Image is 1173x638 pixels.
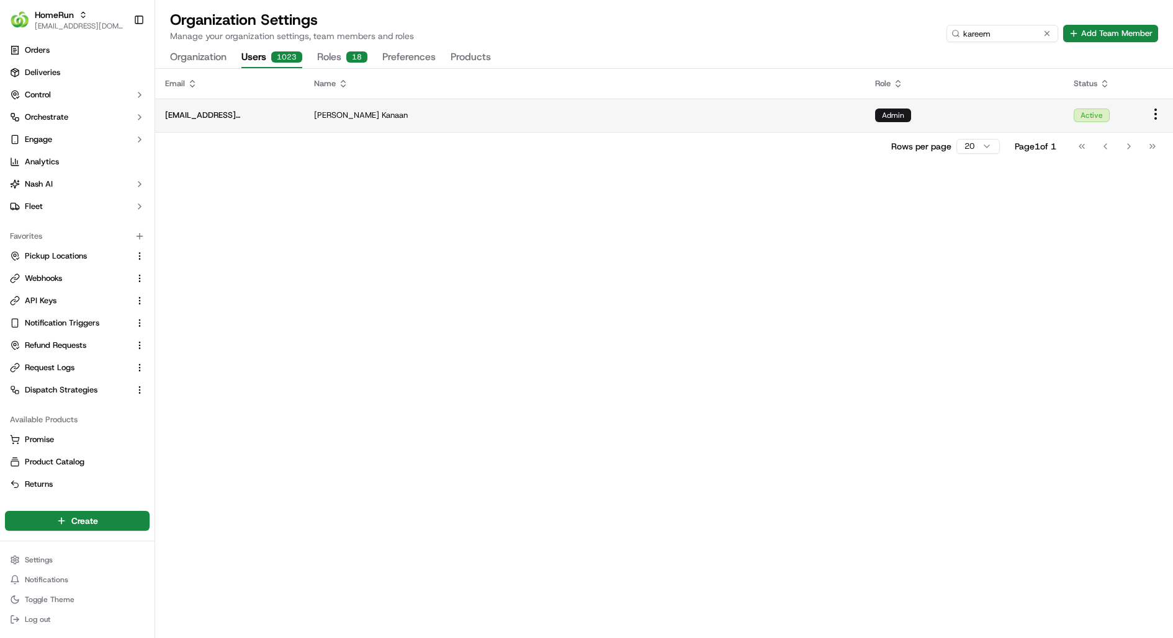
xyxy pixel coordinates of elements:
div: 📗 [12,180,22,190]
p: Rows per page [891,140,951,153]
span: Pylon [124,210,150,219]
span: Kanaan [382,110,408,121]
input: Got a question? Start typing here... [32,79,223,92]
div: Email [165,78,294,89]
span: Engage [25,134,52,145]
button: Dispatch Strategies [5,380,150,400]
button: Pickup Locations [5,246,150,266]
div: Active [1074,109,1110,122]
a: Promise [10,434,145,445]
button: Products [451,47,491,68]
a: Orders [5,40,150,60]
a: Request Logs [10,362,130,373]
button: Toggle Theme [5,591,150,608]
span: API Documentation [117,179,199,192]
div: Available Products [5,410,150,430]
button: Engage [5,130,150,149]
span: Orders [25,45,50,56]
button: Settings [5,551,150,569]
button: Add Team Member [1063,25,1158,42]
a: 💻API Documentation [100,174,204,197]
button: Preferences [382,47,436,68]
a: Returns [10,479,145,490]
span: Nash AI [25,179,53,190]
span: Toggle Theme [25,595,74,605]
a: API Keys [10,295,130,306]
a: Pickup Locations [10,250,130,262]
div: Favorites [5,226,150,246]
a: Analytics [5,152,150,172]
h1: Organization Settings [170,10,414,30]
img: 1736555255976-a54dd68f-1ca7-489b-9aae-adbdc363a1c4 [12,118,35,140]
a: Dispatch Strategies [10,384,130,396]
button: Users [241,47,302,68]
span: Promise [25,434,54,445]
button: Notification Triggers [5,313,150,333]
span: Refund Requests [25,340,86,351]
span: Deliveries [25,67,60,78]
button: Log out [5,611,150,628]
span: Notifications [25,575,68,585]
button: Promise [5,430,150,450]
a: Deliveries [5,63,150,82]
span: Settings [25,555,53,565]
span: Dispatch Strategies [25,384,97,396]
a: Notification Triggers [10,317,130,329]
button: Fleet [5,197,150,216]
div: 1023 [271,51,302,63]
button: Nash AI [5,174,150,194]
span: Knowledge Base [25,179,95,192]
div: Admin [875,109,911,122]
div: Status [1074,78,1128,89]
span: Request Logs [25,362,74,373]
button: API Keys [5,291,150,311]
span: Product Catalog [25,456,84,467]
button: Organization [170,47,227,68]
span: Control [25,89,51,100]
span: Analytics [25,156,59,167]
img: HomeRun [10,10,30,30]
div: Page 1 of 1 [1015,140,1056,153]
button: Webhooks [5,268,150,288]
span: Fleet [25,201,43,212]
a: Product Catalog [10,456,145,467]
span: API Keys [25,295,56,306]
a: Webhooks [10,273,130,284]
button: Request Logs [5,358,150,378]
button: [EMAIL_ADDRESS][DOMAIN_NAME] [35,21,124,31]
button: Refund Requests [5,335,150,355]
input: Search users [946,25,1058,42]
div: 💻 [105,180,115,190]
button: HomeRun [35,9,74,21]
span: Log out [25,614,50,624]
div: Start new chat [42,118,204,130]
span: Notification Triggers [25,317,99,329]
span: Webhooks [25,273,62,284]
span: [PERSON_NAME] [314,110,379,121]
span: Returns [25,479,53,490]
a: Powered byPylon [88,209,150,219]
button: Orchestrate [5,107,150,127]
span: Pickup Locations [25,250,87,262]
a: Refund Requests [10,340,130,351]
p: Welcome 👋 [12,49,226,69]
button: Notifications [5,571,150,588]
button: Product Catalog [5,452,150,472]
button: Roles [317,47,367,68]
a: 📗Knowledge Base [7,174,100,197]
div: Name [314,78,855,89]
button: HomeRunHomeRun[EMAIL_ADDRESS][DOMAIN_NAME] [5,5,128,35]
div: 18 [346,51,367,63]
p: Manage your organization settings, team members and roles [170,30,414,42]
div: We're available if you need us! [42,130,157,140]
button: Create [5,511,150,531]
button: Returns [5,474,150,494]
img: Nash [12,12,37,37]
button: Control [5,85,150,105]
div: Role [875,78,1054,89]
button: Start new chat [211,122,226,136]
span: Orchestrate [25,112,68,123]
span: [EMAIL_ADDRESS][DOMAIN_NAME] [165,110,294,121]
